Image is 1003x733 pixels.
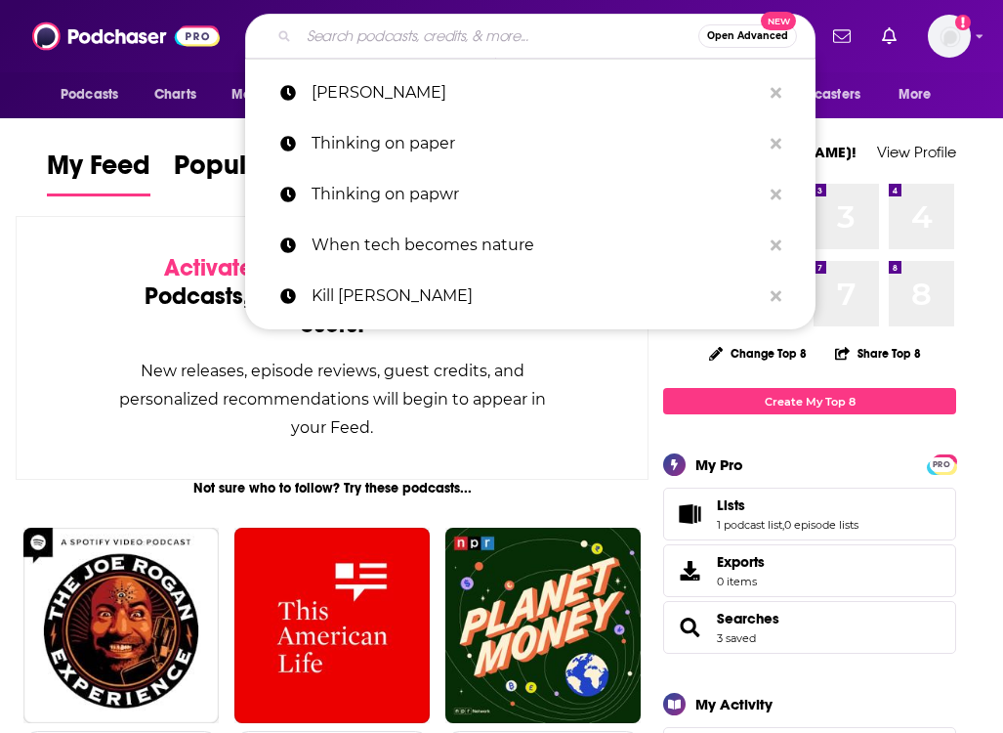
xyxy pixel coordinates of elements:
a: 3 saved [717,631,756,645]
a: 1 podcast list [717,518,782,532]
span: New [761,12,796,30]
img: Planet Money [445,528,641,723]
span: Open Advanced [707,31,788,41]
a: Kill [PERSON_NAME] [245,271,815,322]
span: Popular Feed [174,149,340,194]
button: open menu [754,76,889,113]
a: 0 episode lists [784,518,858,532]
a: Searches [670,614,709,641]
span: My Feed [47,149,150,194]
span: More [899,81,932,108]
div: Not sure who to follow? Try these podcasts... [16,480,648,496]
a: Show notifications dropdown [825,20,858,53]
svg: Add a profile image [955,15,971,30]
span: PRO [930,457,953,472]
span: Monitoring [231,81,301,108]
a: PRO [930,456,953,471]
div: My Pro [695,455,743,474]
div: My Activity [695,695,773,713]
button: open menu [885,76,956,113]
span: Podcasts [61,81,118,108]
span: Searches [663,601,956,654]
div: New releases, episode reviews, guest credits, and personalized recommendations will begin to appe... [114,357,550,442]
span: Exports [717,553,765,571]
span: Exports [670,557,709,584]
a: Show notifications dropdown [874,20,904,53]
span: 0 items [717,575,765,588]
p: When tech becomes nature [312,220,761,271]
a: Thinking on paper [245,118,815,169]
p: Thinking on papwr [312,169,761,220]
a: Searches [717,610,779,627]
button: open menu [47,76,144,113]
a: Exports [663,544,956,597]
p: Thinking on paper [312,118,761,169]
div: Search podcasts, credits, & more... [245,14,815,59]
button: Change Top 8 [697,341,818,366]
span: Lists [663,488,956,540]
span: Logged in as Libby.Trese.TGI [928,15,971,58]
button: Share Top 8 [834,334,922,372]
a: My Feed [47,149,150,196]
a: Lists [670,500,709,528]
span: Activate your Feed [164,253,364,282]
a: View Profile [877,143,956,161]
button: Open AdvancedNew [698,24,797,48]
span: , [782,518,784,532]
img: User Profile [928,15,971,58]
a: [PERSON_NAME] [245,67,815,118]
a: Popular Feed [174,149,340,196]
img: The Joe Rogan Experience [23,528,219,723]
span: Lists [717,496,745,514]
button: open menu [218,76,326,113]
input: Search podcasts, credits, & more... [299,21,698,52]
p: Kill tony [312,271,761,322]
a: Charts [142,76,208,113]
img: Podchaser - Follow, Share and Rate Podcasts [32,18,220,55]
a: Thinking on papwr [245,169,815,220]
a: Create My Top 8 [663,388,956,414]
span: Charts [154,81,196,108]
a: When tech becomes nature [245,220,815,271]
img: This American Life [234,528,430,723]
div: by following Podcasts, Creators, Lists, and other Users! [114,254,550,339]
p: dr gundry [312,67,761,118]
button: Show profile menu [928,15,971,58]
a: Lists [717,496,858,514]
